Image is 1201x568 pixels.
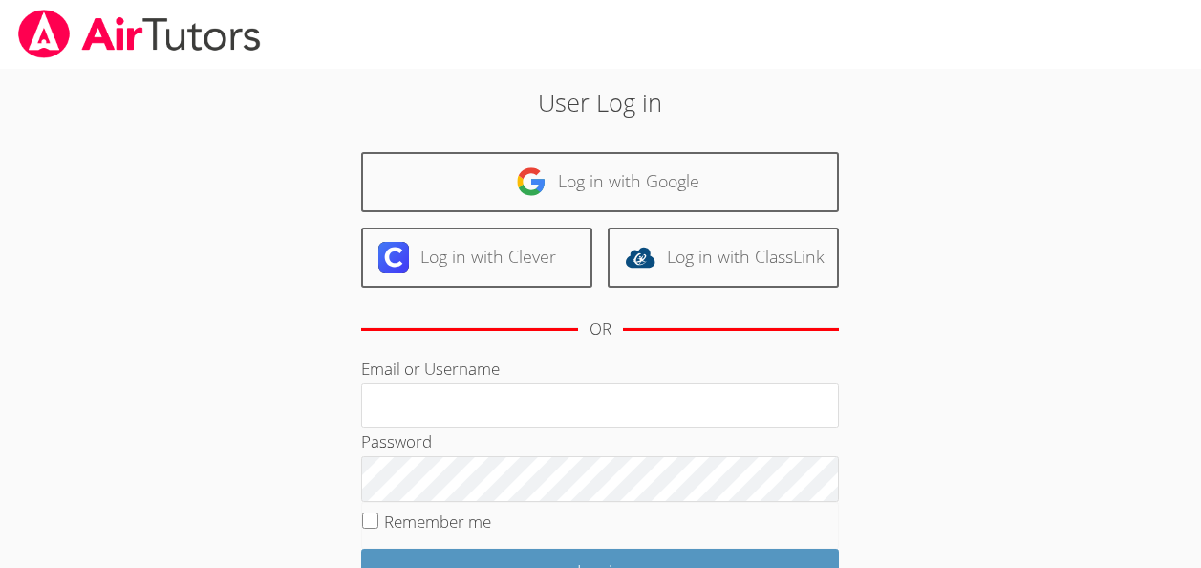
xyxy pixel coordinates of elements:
[276,84,925,120] h2: User Log in
[361,358,500,380] label: Email or Username
[361,228,592,288] a: Log in with Clever
[378,242,409,273] img: clever-logo-6eab21bc6e7a338710f1a6ff85c0baf02591cd810cc4098c63d3a4b26e2feb20.svg
[361,430,432,452] label: Password
[516,166,547,197] img: google-logo-50288ca7cdecda66e5e0955fdab243c47b7ad437acaf1139b6f446037453330a.svg
[625,242,655,273] img: classlink-logo-d6bb404cc1216ec64c9a2012d9dc4662098be43eaf13dc465df04b49fa7ab582.svg
[16,10,263,58] img: airtutors_banner-c4298cdbf04f3fff15de1276eac7730deb9818008684d7c2e4769d2f7ddbe033.png
[384,511,491,533] label: Remember me
[608,228,839,288] a: Log in with ClassLink
[590,316,611,343] div: OR
[361,152,839,212] a: Log in with Google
